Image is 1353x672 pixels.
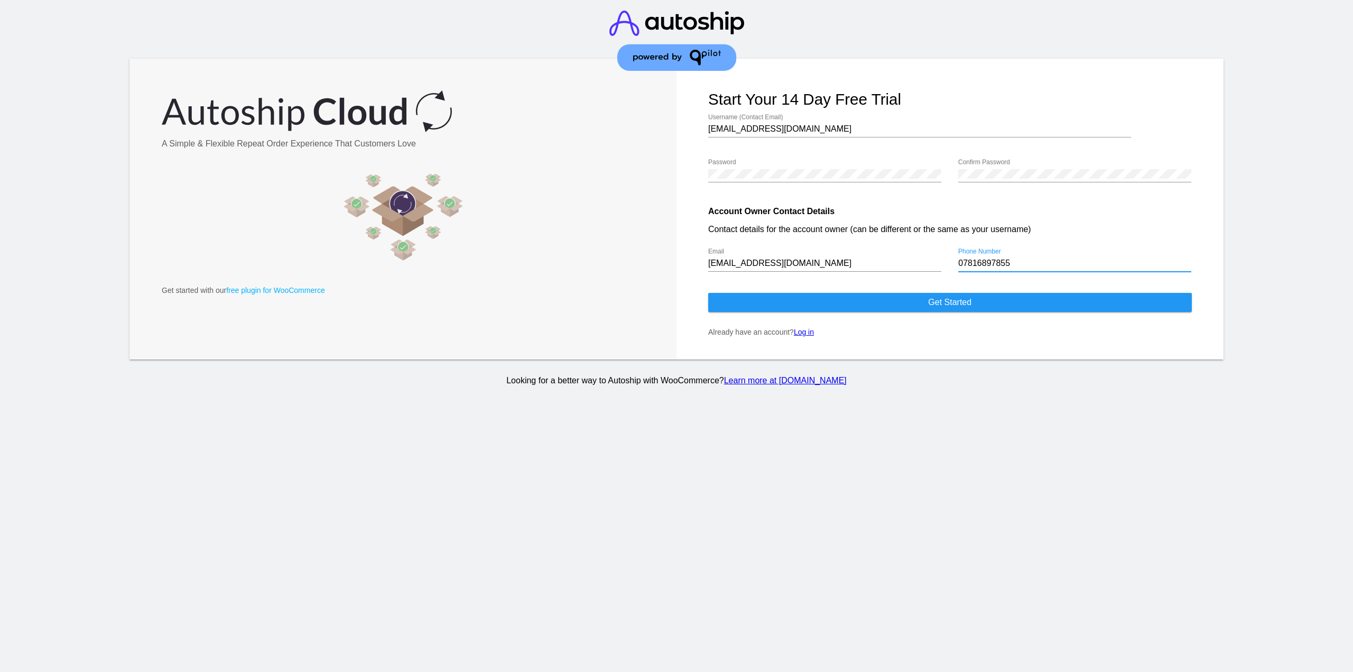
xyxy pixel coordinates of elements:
[162,286,645,294] p: Get started with our
[708,90,1192,108] h1: Start your 14 day free trial
[724,376,847,385] a: Learn more at [DOMAIN_NAME]
[708,124,1131,134] input: Username (Contact Email)
[226,286,325,294] a: free plugin for WooCommerce
[708,293,1192,312] button: Get started
[708,207,835,216] strong: Account Owner Contact Details
[128,376,1225,385] p: Looking for a better way to Autoship with WooCommerce?
[708,328,1192,336] p: Already have an account?
[708,259,941,268] input: Email
[162,139,645,149] h3: A Simple & Flexible Repeat Order Experience That Customers Love
[162,164,645,270] img: Automate repeat orders and plan deliveries to your best customers
[162,90,452,132] img: Autoship Cloud powered by QPilot
[708,225,1192,234] p: Contact details for the account owner (can be different or the same as your username)
[958,259,1191,268] input: Phone Number
[928,298,971,307] span: Get started
[794,328,814,336] a: Log in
